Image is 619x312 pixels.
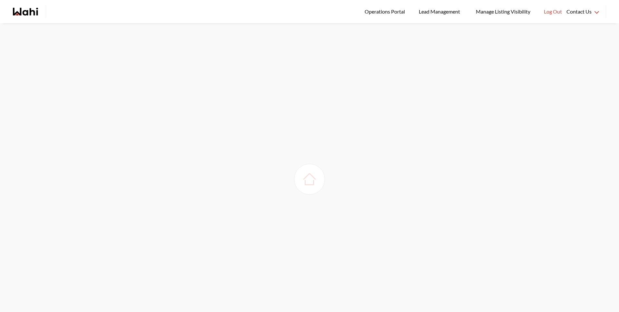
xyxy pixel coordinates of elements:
[13,8,38,15] a: Wahi homepage
[300,170,319,188] img: loading house image
[544,7,562,16] span: Log Out
[365,7,407,16] span: Operations Portal
[474,7,532,16] span: Manage Listing Visibility
[419,7,462,16] span: Lead Management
